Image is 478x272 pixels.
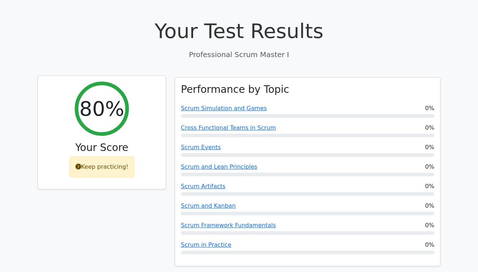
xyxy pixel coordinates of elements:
a: Scrum Simulation and Games [181,105,267,112]
span: 0% [425,163,434,171]
div: Keep practicing! [69,156,135,177]
h3: Performance by Topic [181,83,289,96]
a: Scrum Framework Fundamentals [181,222,276,229]
a: Scrum Events [181,144,221,151]
p: Professional Scrum Master I [38,49,440,60]
h2: 80% [79,96,124,121]
span: 0% [425,104,434,113]
span: 0% [425,143,434,152]
h1: Your Test Results [38,19,440,43]
span: 0% [425,202,434,210]
a: Scrum and Lean Principles [181,163,257,170]
h3: Your Score [44,142,160,154]
a: Scrum Artifacts [181,183,225,190]
span: 0% [425,221,434,230]
a: Scrum in Practice [181,241,231,248]
a: Scrum and Kanban [181,202,236,209]
span: 0% [425,124,434,132]
a: Cross Functional Teams in Scrum [181,124,276,131]
span: 0% [425,182,434,191]
span: 0% [425,241,434,249]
